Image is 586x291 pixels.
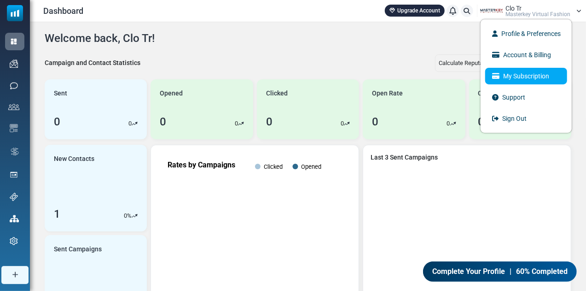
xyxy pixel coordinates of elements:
[54,89,67,98] span: Sent
[485,89,567,106] a: Support
[45,145,147,232] a: New Contacts 1 0%
[124,211,127,220] p: 0
[10,59,18,68] img: campaigns-icon.png
[302,163,322,170] text: Opened
[385,5,445,17] a: Upgrade Account
[419,261,580,282] a: Complete Your Profile | 60% Completed
[54,206,60,222] div: 1
[54,244,102,254] span: Sent Campaigns
[429,266,505,277] span: Complete Your Profile
[485,47,567,63] a: Account & Billing
[435,54,505,72] div: Calculate Reputation
[485,110,567,127] a: Sign Out
[480,19,572,133] ul: User Logo Clo Tr Masterkey Virtual Fashion
[517,266,571,277] span: 60% Completed
[510,266,512,277] span: |
[264,163,283,170] text: Clicked
[505,12,570,17] span: Masterkey Virtual Fashion
[7,5,23,21] img: mailsoftly_icon_blue_white.svg
[10,37,18,46] img: dashboard-icon-active.svg
[45,58,140,68] div: Campaign and Contact Statistics
[168,160,235,169] text: Rates by Campaigns
[10,124,18,132] img: email-templates-icon.svg
[8,104,19,110] img: contacts-icon.svg
[372,113,378,130] div: 0
[505,5,522,12] span: Clo Tr
[341,119,344,128] p: 0
[478,89,508,98] span: Click Rate
[266,89,288,98] span: Clicked
[447,119,450,128] p: 0
[124,211,138,220] div: %
[372,89,403,98] span: Open Rate
[10,146,20,157] img: workflow.svg
[160,113,166,130] div: 0
[235,119,238,128] p: 0
[480,4,503,18] img: User Logo
[128,119,132,128] p: 0
[371,153,563,162] a: Last 3 Sent Campaigns
[10,193,18,201] img: support-icon.svg
[485,68,567,84] a: My Subscription
[480,4,581,18] a: User Logo Clo Tr Masterkey Virtual Fashion
[485,25,567,42] a: Profile & Preferences
[160,89,183,98] span: Opened
[10,171,18,179] img: landing_pages.svg
[54,154,94,164] span: New Contacts
[43,5,83,17] span: Dashboard
[54,113,60,130] div: 0
[10,237,18,245] img: settings-icon.svg
[266,113,273,130] div: 0
[478,113,485,130] div: 0
[10,82,18,90] img: sms-icon.png
[45,32,155,45] h4: Welcome back, Clo Tr!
